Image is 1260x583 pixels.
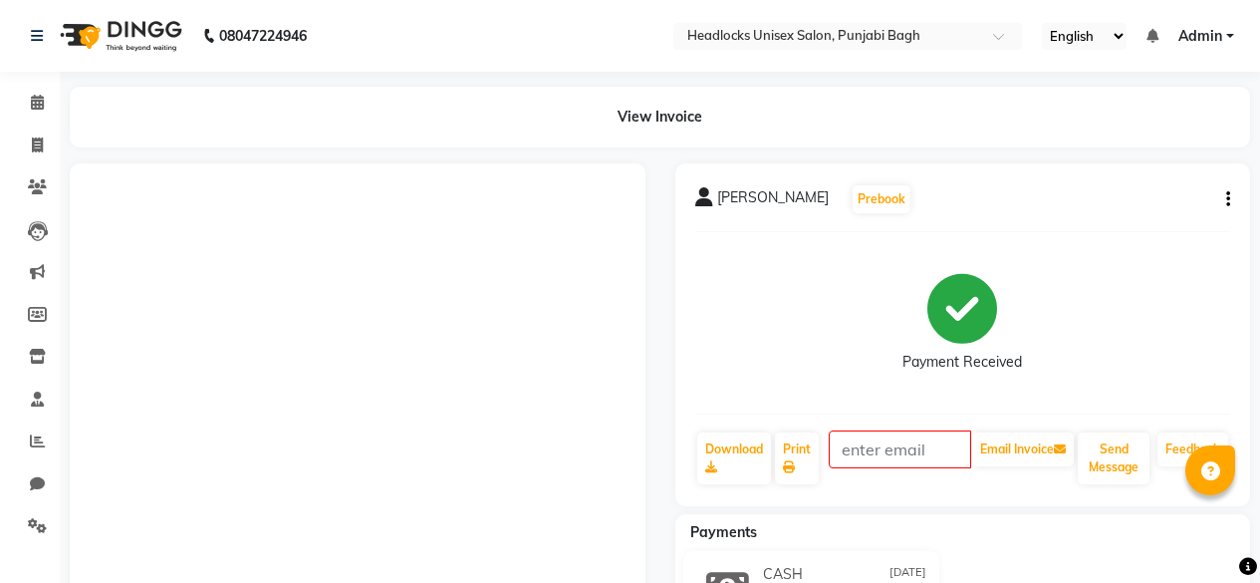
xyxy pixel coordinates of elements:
[70,87,1250,147] div: View Invoice
[972,433,1074,466] button: Email Invoice
[51,8,187,64] img: logo
[1157,433,1228,466] a: Feedback
[219,8,307,64] b: 08047224946
[1176,503,1240,563] iframe: chat widget
[775,433,819,484] a: Print
[902,352,1022,373] div: Payment Received
[717,187,829,215] span: [PERSON_NAME]
[1178,26,1222,47] span: Admin
[829,431,972,468] input: enter email
[853,185,910,213] button: Prebook
[690,523,757,541] span: Payments
[697,433,771,484] a: Download
[1078,433,1149,484] button: Send Message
